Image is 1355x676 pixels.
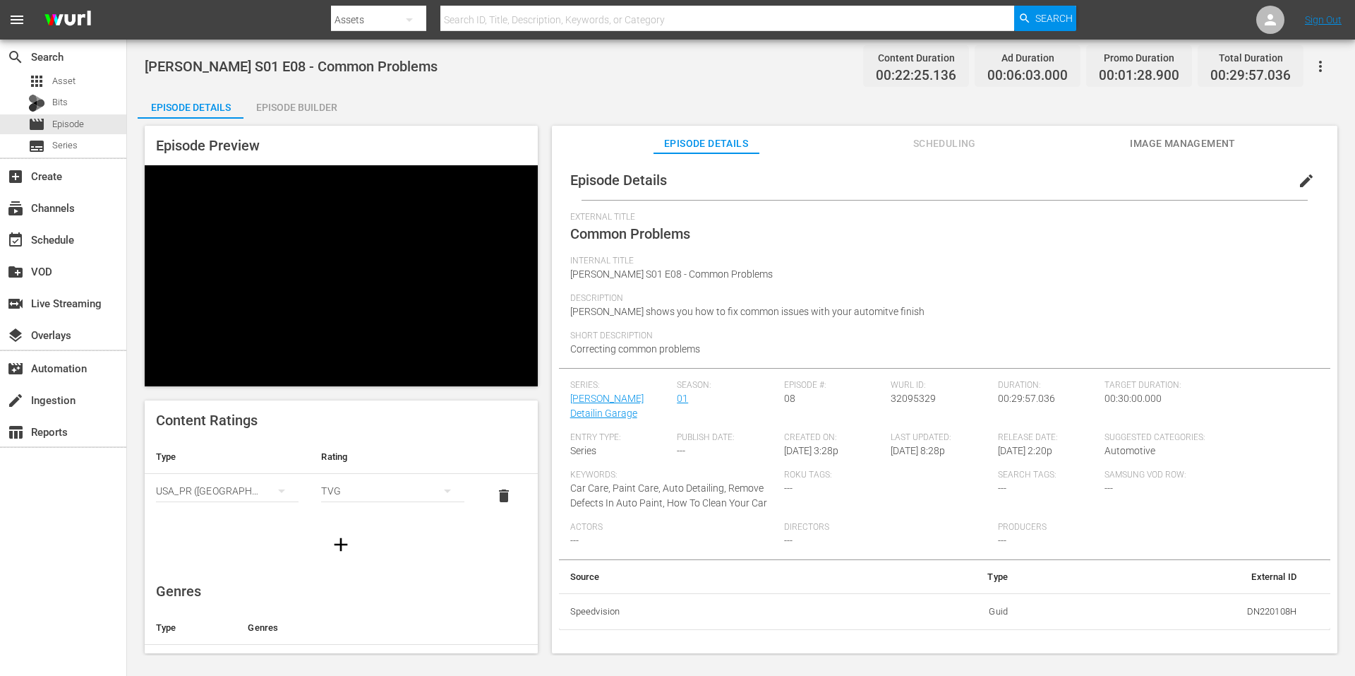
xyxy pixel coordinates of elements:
span: Create [7,168,24,185]
span: Asset [28,73,45,90]
button: Search [1014,6,1076,31]
span: Scheduling [891,135,997,153]
th: External ID [1019,560,1308,594]
a: [PERSON_NAME] Detailin Garage [570,393,644,419]
span: Overlays [7,327,24,344]
span: VOD [7,263,24,280]
span: Series [28,138,45,155]
td: Guid [848,593,1019,630]
span: Content Ratings [156,412,258,429]
span: Directors [784,522,991,533]
div: Episode Builder [243,90,349,124]
span: Last Updated: [891,432,991,444]
span: Common Problems [570,225,690,242]
span: Publish Date: [677,432,777,444]
button: delete [487,479,521,513]
img: ans4CAIJ8jUAAAAAAAAAAAAAAAAAAAAAAAAgQb4GAAAAAAAAAAAAAAAAAAAAAAAAJMjXAAAAAAAAAAAAAAAAAAAAAAAAgAT5G... [34,4,102,37]
span: 32095329 [891,393,936,404]
span: Internal Title [570,256,1312,267]
th: Rating [310,440,475,474]
span: edit [1298,172,1315,189]
span: Season: [677,380,777,391]
span: Automation [7,360,24,377]
span: Image Management [1130,135,1236,153]
div: Promo Duration [1099,48,1179,68]
span: Created On: [784,432,884,444]
span: 00:29:57.036 [998,393,1055,404]
span: Release Date: [998,432,1098,444]
span: Schedule [7,232,24,249]
span: Episode Preview [156,137,260,154]
span: Duration: [998,380,1098,391]
span: Producers [998,522,1205,533]
span: Channels [7,200,24,217]
span: Entry Type: [570,432,670,444]
span: Roku Tags: [784,470,991,481]
button: Episode Builder [243,90,349,119]
button: edit [1289,164,1323,198]
span: Episode #: [784,380,884,391]
span: menu [8,11,25,28]
span: Episode Details [654,135,759,153]
span: --- [1104,482,1113,494]
span: Samsung VOD Row: [1104,470,1205,481]
span: Series [570,445,596,456]
span: --- [784,535,793,546]
span: Suggested Categories: [1104,432,1311,444]
span: delete [495,487,512,504]
th: Speedvision [559,593,848,630]
span: Correcting common problems [570,343,700,355]
span: Search [7,49,24,66]
div: Video Player [145,165,538,386]
span: --- [998,535,1006,546]
span: Episode [28,116,45,133]
a: Sign Out [1305,14,1342,25]
span: [DATE] 3:28p [784,445,838,456]
div: Bits [28,95,45,112]
th: Type [145,440,310,474]
span: Car Care, Paint Care, Auto Detailing, Remove Defects In Auto Paint, How To Clean Your Car [570,482,767,509]
div: TVG [321,471,464,511]
table: simple table [145,440,538,518]
span: Episode [52,117,84,131]
div: Content Duration [876,48,956,68]
div: Total Duration [1210,48,1291,68]
span: Actors [570,522,777,533]
th: Type [848,560,1019,594]
span: Ingestion [7,392,24,409]
span: --- [570,535,579,546]
span: Target Duration: [1104,380,1311,391]
span: Asset [52,74,76,88]
span: [DATE] 2:20p [998,445,1052,456]
span: 00:22:25.136 [876,68,956,84]
span: Series: [570,380,670,391]
div: USA_PR ([GEOGRAPHIC_DATA]) [156,471,299,511]
th: Source [559,560,848,594]
span: [PERSON_NAME] S01 E08 - Common Problems [145,58,438,75]
span: Series [52,138,78,153]
th: Type [145,611,236,645]
span: 00:01:28.900 [1099,68,1179,84]
span: External Title [570,212,1312,223]
span: 00:30:00.000 [1104,393,1162,404]
td: DN220108H [1019,593,1308,630]
span: [DATE] 8:28p [891,445,945,456]
span: --- [677,445,685,456]
span: [PERSON_NAME] shows you how to fix common issues with your automitve finish [570,306,925,317]
span: Episode Details [570,172,667,189]
span: Genres [156,583,201,600]
span: --- [784,482,793,494]
th: Genres [236,611,493,645]
span: Reports [7,424,24,441]
table: simple table [559,560,1330,631]
span: --- [998,482,1006,494]
span: Search Tags: [998,470,1098,481]
span: Bits [52,95,68,109]
button: Episode Details [138,90,243,119]
span: Keywords: [570,470,777,481]
span: Search [1035,6,1073,31]
span: Automotive [1104,445,1155,456]
div: Ad Duration [987,48,1068,68]
span: 00:06:03.000 [987,68,1068,84]
span: Description [570,293,1312,304]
